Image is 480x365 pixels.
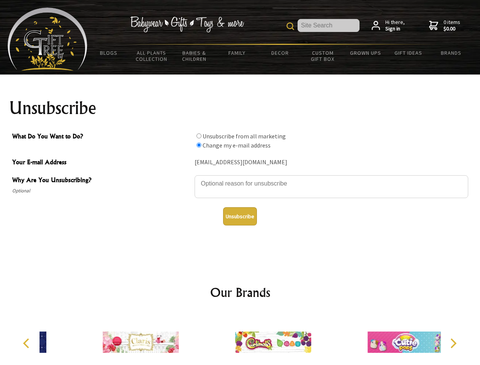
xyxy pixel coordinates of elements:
[173,45,216,67] a: Babies & Children
[130,45,173,67] a: All Plants Collection
[444,25,460,32] strong: $0.00
[444,19,460,32] span: 0 items
[429,19,460,32] a: 0 items$0.00
[15,283,465,302] h2: Our Brands
[385,25,405,32] strong: Sign in
[298,19,360,32] input: Site Search
[87,45,130,61] a: BLOGS
[12,186,191,195] span: Optional
[196,133,201,138] input: What Do You Want to Do?
[216,45,259,61] a: Family
[12,157,191,168] span: Your E-mail Address
[196,143,201,148] input: What Do You Want to Do?
[287,22,294,30] img: product search
[19,335,36,352] button: Previous
[195,157,468,168] div: [EMAIL_ADDRESS][DOMAIN_NAME]
[344,45,387,61] a: Grown Ups
[203,132,286,140] label: Unsubscribe from all marketing
[372,19,405,32] a: Hi there,Sign in
[387,45,430,61] a: Gift Ideas
[258,45,301,61] a: Decor
[203,141,271,149] label: Change my e-mail address
[12,132,191,143] span: What Do You Want to Do?
[12,175,191,186] span: Why Are You Unsubscribing?
[301,45,344,67] a: Custom Gift Box
[385,19,405,32] span: Hi there,
[445,335,461,352] button: Next
[430,45,473,61] a: Brands
[9,99,471,117] h1: Unsubscribe
[223,207,257,225] button: Unsubscribe
[130,16,244,32] img: Babywear - Gifts - Toys & more
[8,8,87,71] img: Babyware - Gifts - Toys and more...
[195,175,468,198] textarea: Why Are You Unsubscribing?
